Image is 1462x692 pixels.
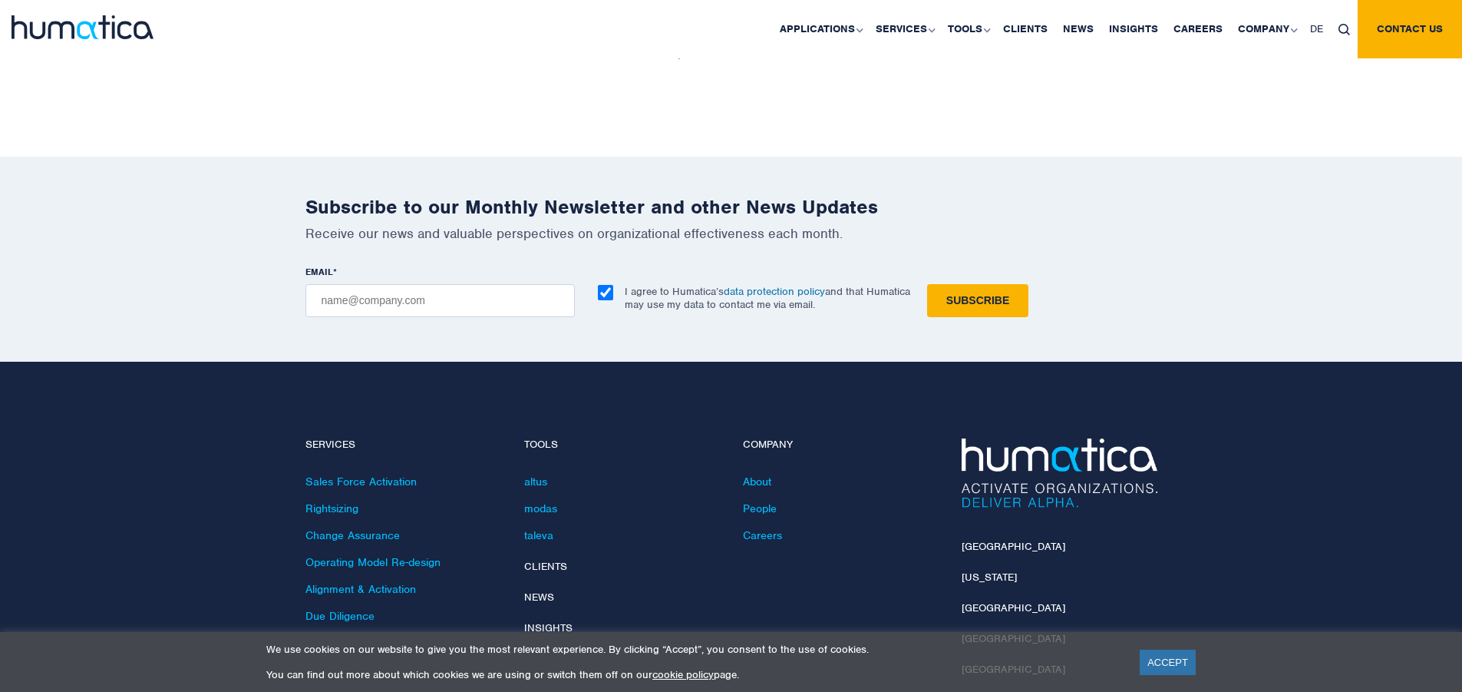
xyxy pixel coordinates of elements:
[305,266,333,278] span: EMAIL
[524,621,573,634] a: Insights
[743,475,771,488] a: About
[743,439,939,452] h4: Company
[1338,24,1350,35] img: search_icon
[524,560,567,573] a: Clients
[1310,22,1323,35] span: DE
[305,475,417,488] a: Sales Force Activation
[305,502,358,515] a: Rightsizing
[305,195,1157,219] h2: Subscribe to our Monthly Newsletter and other News Updates
[743,528,782,542] a: Careers
[305,555,441,569] a: Operating Model Re-design
[598,285,613,300] input: I agree to Humatica’sdata protection policyand that Humatica may use my data to contact me via em...
[1140,650,1196,675] a: ACCEPT
[927,284,1028,317] input: Subscribe
[524,528,553,542] a: taleva
[266,643,1120,656] p: We use cookies on our website to give you the most relevant experience. By clicking “Accept”, you...
[266,668,1120,681] p: You can find out more about which cookies we are using or switch them off on our page.
[524,475,547,488] a: altus
[305,528,400,542] a: Change Assurance
[962,571,1017,584] a: [US_STATE]
[305,225,1157,242] p: Receive our news and valuable perspectives on organizational effectiveness each month.
[962,601,1065,614] a: [GEOGRAPHIC_DATA]
[524,591,554,604] a: News
[962,540,1065,553] a: [GEOGRAPHIC_DATA]
[305,284,575,317] input: name@company.com
[12,15,153,39] img: logo
[305,609,375,623] a: Due Diligence
[305,439,501,452] h4: Services
[652,668,714,681] a: cookie policy
[743,502,777,515] a: People
[962,439,1157,508] img: Humatica
[724,285,825,298] a: data protection policy
[305,582,416,596] a: Alignment & Activation
[524,439,720,452] h4: Tools
[524,502,557,515] a: modas
[625,285,910,311] p: I agree to Humatica’s and that Humatica may use my data to contact me via email.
